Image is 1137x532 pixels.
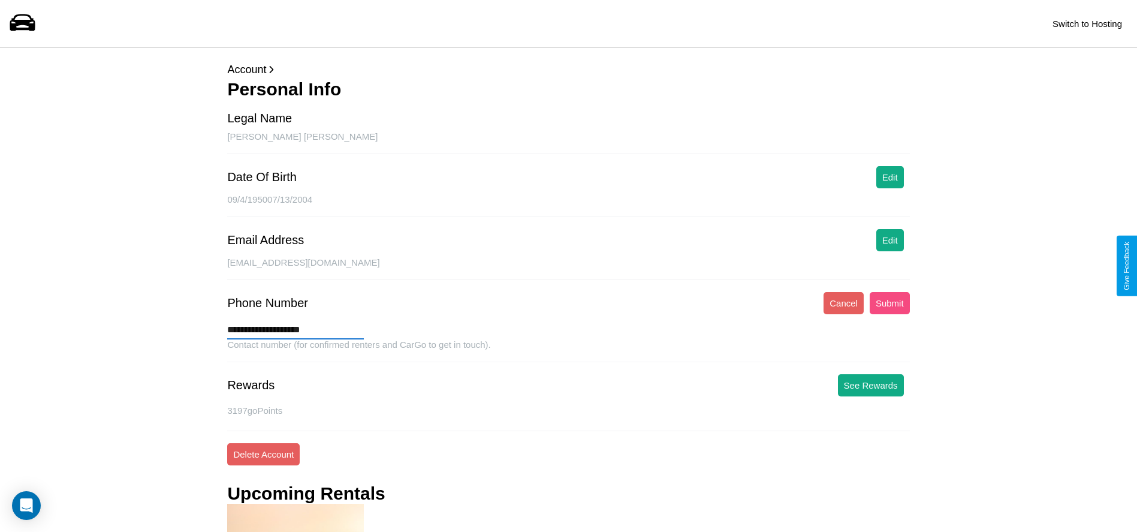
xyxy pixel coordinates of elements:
div: Email Address [227,233,304,247]
button: Delete Account [227,443,300,465]
div: [PERSON_NAME] [PERSON_NAME] [227,131,909,154]
div: Date Of Birth [227,170,297,184]
div: Rewards [227,378,275,392]
div: 09/4/195007/13/2004 [227,194,909,217]
div: Legal Name [227,112,292,125]
button: Cancel [824,292,864,314]
p: 3197 goPoints [227,402,909,419]
button: Edit [876,229,904,251]
button: Edit [876,166,904,188]
div: Give Feedback [1123,242,1131,290]
button: Switch to Hosting [1046,13,1128,35]
div: Contact number (for confirmed renters and CarGo to get in touch). [227,339,909,362]
div: Phone Number [227,296,308,310]
div: Open Intercom Messenger [12,491,41,520]
button: Submit [870,292,910,314]
h3: Personal Info [227,79,909,100]
button: See Rewards [838,374,904,396]
h3: Upcoming Rentals [227,483,385,504]
div: [EMAIL_ADDRESS][DOMAIN_NAME] [227,257,909,280]
p: Account [227,60,909,79]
